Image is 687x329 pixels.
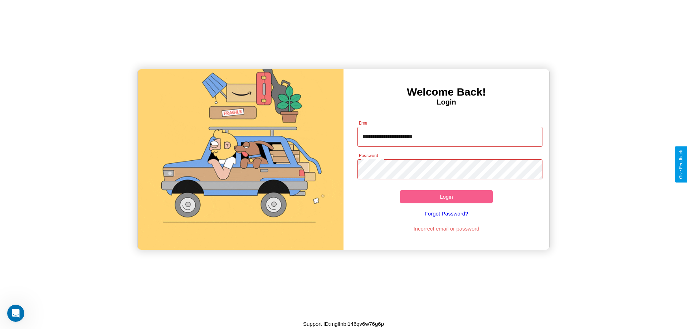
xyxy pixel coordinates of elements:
a: Forgot Password? [354,203,539,224]
h4: Login [343,98,549,106]
p: Incorrect email or password [354,224,539,233]
label: Password [359,153,378,159]
p: Support ID: mglfnbi146qv6w76g6p [303,319,384,329]
img: gif [138,69,343,250]
h3: Welcome Back! [343,86,549,98]
div: Give Feedback [678,150,683,179]
iframe: Intercom live chat [7,305,24,322]
label: Email [359,120,370,126]
button: Login [400,190,493,203]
